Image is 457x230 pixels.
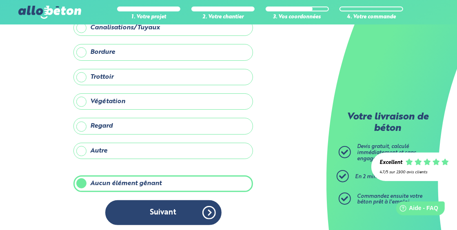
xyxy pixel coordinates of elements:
[73,143,253,159] label: Autre
[73,93,253,110] label: Végétation
[73,175,253,192] label: Aucun élément gênant
[379,160,402,166] div: Excellent
[105,200,222,225] button: Suivant
[73,20,253,36] label: Canalisations/Tuyaux
[266,14,329,20] div: 3. Vos coordonnées
[73,118,253,134] label: Regard
[339,14,403,20] div: 4. Votre commande
[117,14,180,20] div: 1. Votre projet
[18,6,81,19] img: allobéton
[355,174,416,179] span: En 2 minutes top chrono
[73,69,253,85] label: Trottoir
[379,170,449,175] div: 4.7/5 sur 2300 avis clients
[341,112,435,134] p: Votre livraison de béton
[191,14,255,20] div: 2. Votre chantier
[357,194,422,205] span: Commandez ensuite votre béton prêt à l'emploi
[384,198,448,221] iframe: Help widget launcher
[73,44,253,60] label: Bordure
[357,144,416,161] span: Devis gratuit, calculé immédiatement et sans engagement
